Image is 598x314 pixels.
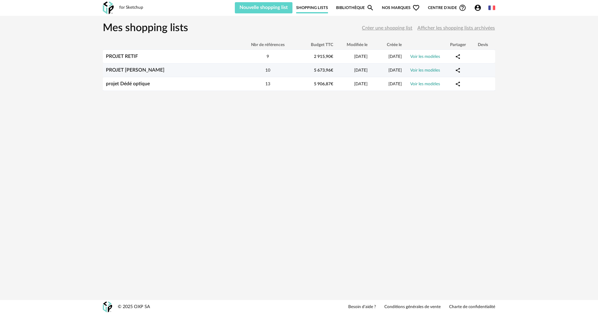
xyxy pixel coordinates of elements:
[336,42,371,47] div: Modifiée le
[362,23,413,34] button: Créer une shopping list
[371,42,405,47] div: Créée le
[314,82,333,86] span: 5 906,87
[428,4,466,12] span: Centre d'aideHelp Circle Outline icon
[119,5,143,11] div: for Sketchup
[388,68,402,73] span: [DATE]
[118,304,150,310] div: © 2025 OXP SA
[265,68,270,73] span: 10
[354,54,368,59] span: [DATE]
[382,2,420,13] span: Nos marques
[267,54,269,59] span: 9
[367,4,374,12] span: Magnify icon
[314,68,333,73] span: 5 673,96
[362,26,412,30] span: Créer une shopping list
[354,68,368,73] span: [DATE]
[265,82,270,86] span: 13
[103,302,112,312] img: OXP
[388,54,402,59] span: [DATE]
[240,42,296,47] div: Nbr de références
[474,4,484,12] span: Account Circle icon
[103,21,188,35] h1: Mes shopping lists
[296,2,328,13] a: Shopping Lists
[384,304,441,310] a: Conditions générales de vente
[235,2,292,13] button: Nouvelle shopping list
[488,4,495,11] img: fr
[445,42,470,47] div: Partager
[417,23,495,34] button: Afficher les shopping lists archivées
[331,82,333,86] span: €
[331,54,333,59] span: €
[336,2,374,13] a: BibliothèqueMagnify icon
[388,82,402,86] span: [DATE]
[106,81,150,86] a: projet Dédé optique
[240,5,288,10] span: Nouvelle shopping list
[348,304,376,310] a: Besoin d'aide ?
[455,54,461,59] span: Share Variant icon
[470,42,495,47] div: Devis
[410,54,440,59] a: Voir les modèles
[455,81,461,86] span: Share Variant icon
[410,68,440,73] a: Voir les modèles
[103,2,114,14] img: OXP
[412,4,420,12] span: Heart Outline icon
[449,304,495,310] a: Charte de confidentialité
[106,54,138,59] a: PROJET RETIF
[417,26,495,30] span: Afficher les shopping lists archivées
[314,54,333,59] span: 2 915,90
[455,68,461,73] span: Share Variant icon
[459,4,466,12] span: Help Circle Outline icon
[474,4,482,12] span: Account Circle icon
[410,82,440,86] a: Voir les modèles
[106,68,164,73] a: PROJET [PERSON_NAME]
[354,82,368,86] span: [DATE]
[296,42,336,47] div: Budget TTC
[331,68,333,73] span: €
